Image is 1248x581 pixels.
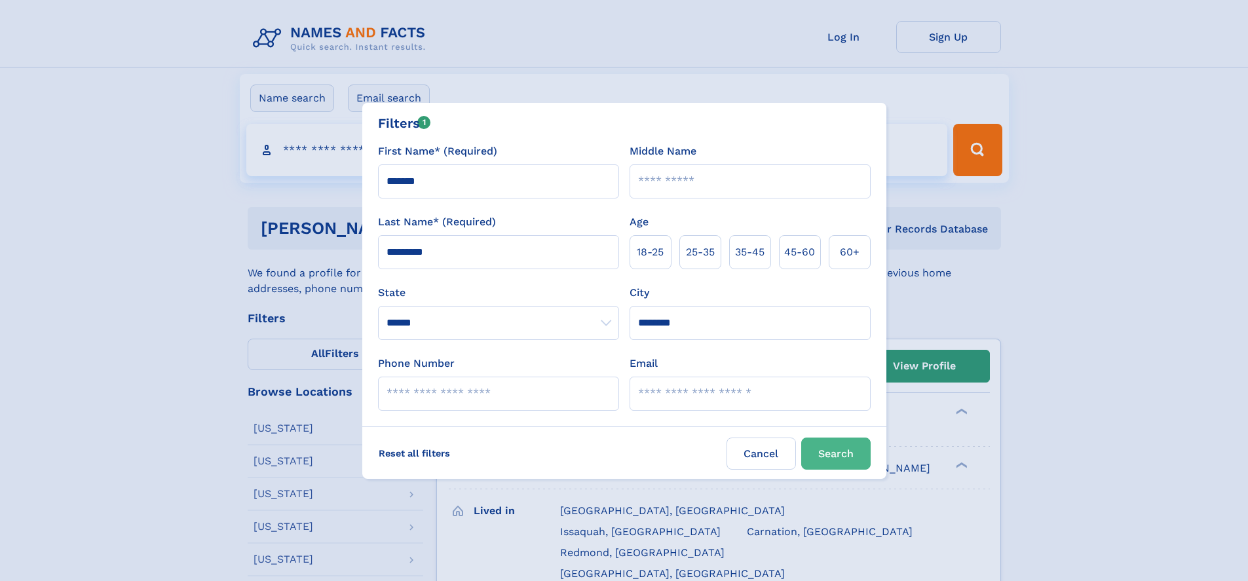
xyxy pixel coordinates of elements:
[370,438,459,469] label: Reset all filters
[630,143,696,159] label: Middle Name
[378,356,455,371] label: Phone Number
[378,214,496,230] label: Last Name* (Required)
[686,244,715,260] span: 25‑35
[801,438,871,470] button: Search
[378,285,619,301] label: State
[378,113,431,133] div: Filters
[727,438,796,470] label: Cancel
[784,244,815,260] span: 45‑60
[630,356,658,371] label: Email
[637,244,664,260] span: 18‑25
[630,285,649,301] label: City
[378,143,497,159] label: First Name* (Required)
[840,244,860,260] span: 60+
[630,214,649,230] label: Age
[735,244,765,260] span: 35‑45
